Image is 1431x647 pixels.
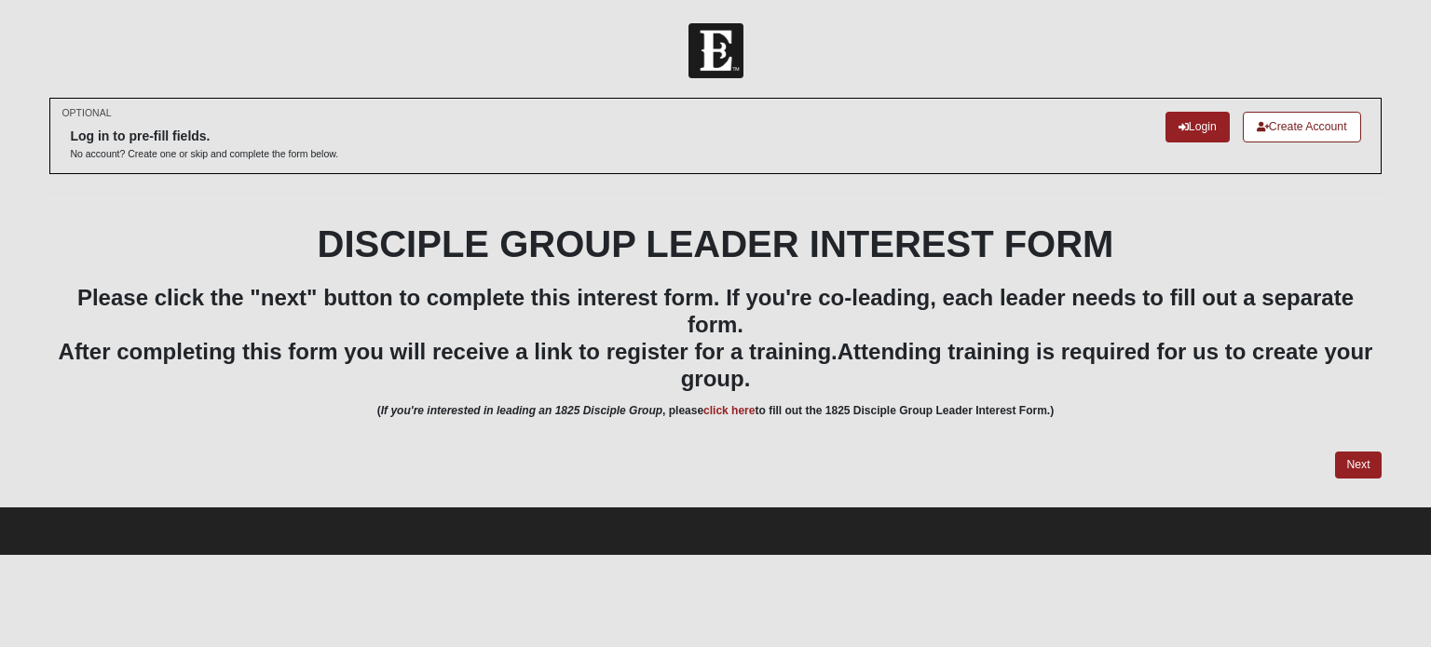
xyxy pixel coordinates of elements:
h3: Please click the "next" button to complete this interest form. If you're co-leading, each leader ... [49,285,1381,392]
h6: ( , please to fill out the 1825 Disciple Group Leader Interest Form.) [49,404,1381,417]
b: DISCIPLE GROUP LEADER INTEREST FORM [318,223,1114,264]
p: No account? Create one or skip and complete the form below. [70,147,338,161]
a: Next [1335,452,1381,479]
small: OPTIONAL [61,106,111,120]
a: Login [1165,112,1230,142]
img: Church of Eleven22 Logo [688,23,743,78]
span: Attending training is required for us to create your group. [681,339,1373,391]
a: Create Account [1243,112,1361,142]
h6: Log in to pre-fill fields. [70,128,338,144]
a: click here [703,404,755,417]
i: If you're interested in leading an 1825 Disciple Group [381,404,662,417]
